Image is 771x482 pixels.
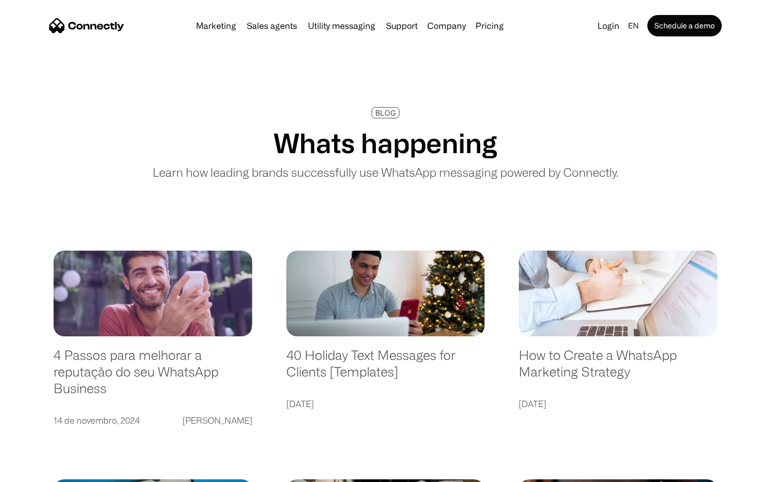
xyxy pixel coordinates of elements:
a: 4 Passos para melhorar a reputação do seu WhatsApp Business [54,347,252,407]
a: Pricing [471,21,508,30]
a: 40 Holiday Text Messages for Clients [Templates] [286,347,485,390]
div: en [628,18,639,33]
a: Utility messaging [304,21,380,30]
aside: Language selected: English [11,463,64,478]
a: How to Create a WhatsApp Marketing Strategy [519,347,717,390]
a: Support [382,21,422,30]
a: Marketing [192,21,240,30]
ul: Language list [21,463,64,478]
div: Company [427,18,466,33]
a: Sales agents [243,21,301,30]
div: BLOG [375,109,396,117]
div: [DATE] [286,396,314,411]
div: [PERSON_NAME] [183,413,252,428]
div: [DATE] [519,396,546,411]
a: Schedule a demo [647,15,722,36]
h1: Whats happening [274,127,497,159]
p: Learn how leading brands successfully use WhatsApp messaging powered by Connectly. [153,163,618,181]
div: 14 de novembro, 2024 [54,413,140,428]
a: Login [593,18,624,33]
